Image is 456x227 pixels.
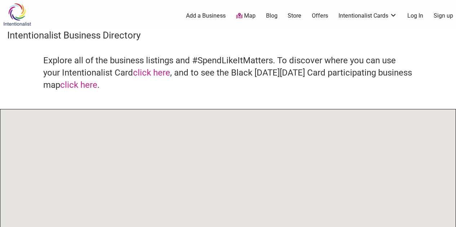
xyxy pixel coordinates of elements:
[434,12,453,20] a: Sign up
[133,68,170,78] a: click here
[43,55,413,91] h4: Explore all of the business listings and #SpendLikeItMatters. To discover where you can use your ...
[338,12,397,20] a: Intentionalist Cards
[312,12,328,20] a: Offers
[236,12,256,20] a: Map
[7,29,449,42] h3: Intentionalist Business Directory
[60,80,97,90] a: click here
[407,12,423,20] a: Log In
[288,12,301,20] a: Store
[186,12,226,20] a: Add a Business
[266,12,278,20] a: Blog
